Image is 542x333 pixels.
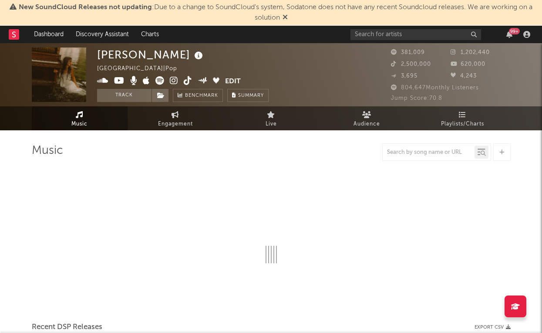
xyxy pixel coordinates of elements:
span: 4,243 [451,73,477,79]
span: New SoundCloud Releases not updating [19,4,152,11]
span: Benchmark [185,91,218,101]
button: Edit [225,76,241,87]
span: Playlists/Charts [441,119,484,129]
button: Export CSV [475,325,511,330]
input: Search by song name or URL [383,149,475,156]
span: Live [266,119,277,129]
div: [GEOGRAPHIC_DATA] | Pop [97,64,187,74]
span: 381,009 [391,50,425,55]
a: Benchmark [173,89,223,102]
span: : Due to a change to SoundCloud's system, Sodatone does not have any recent Soundcloud releases. ... [19,4,532,21]
a: Playlists/Charts [415,106,511,130]
a: Dashboard [28,26,70,43]
button: Track [97,89,151,102]
a: Engagement [128,106,223,130]
span: 620,000 [451,61,485,67]
span: Jump Score: 70.8 [391,95,442,101]
span: 3,695 [391,73,417,79]
span: 804,647 Monthly Listeners [391,85,479,91]
a: Charts [135,26,165,43]
span: Engagement [158,119,193,129]
span: Summary [238,93,264,98]
div: 99 + [509,28,520,34]
span: 1,202,440 [451,50,490,55]
span: Music [71,119,88,129]
span: 2,500,000 [391,61,431,67]
input: Search for artists [350,29,481,40]
a: Music [32,106,128,130]
a: Live [223,106,319,130]
a: Audience [319,106,415,130]
span: Dismiss [283,14,288,21]
button: 99+ [506,31,512,38]
a: Discovery Assistant [70,26,135,43]
div: [PERSON_NAME] [97,48,205,62]
span: Audience [353,119,380,129]
button: Summary [227,89,269,102]
span: Recent DSP Releases [32,322,102,333]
